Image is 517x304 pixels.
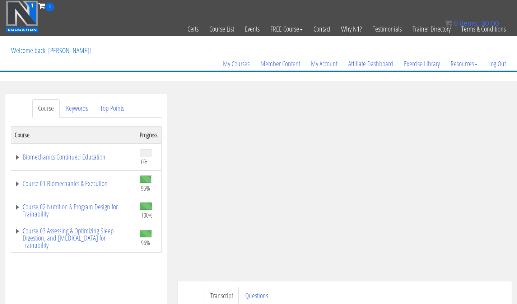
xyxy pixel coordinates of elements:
bdi: 0.00 [481,19,499,27]
a: 0 items: $0.00 [445,19,499,27]
a: Certs [182,11,204,47]
a: Trainer Directory [407,11,456,47]
a: Log Out [483,47,511,81]
a: Course 01 Biomechanics & Execution [15,180,132,187]
span: 0 [454,19,458,27]
span: 0% [141,158,148,166]
a: Keywords [60,99,94,118]
a: Exercise Library [399,47,445,81]
th: Progress [136,126,162,143]
a: Biomechanics Continued Education [15,153,132,161]
span: 95% [141,184,150,192]
a: Member Content [255,47,306,81]
th: Course [11,126,136,143]
a: FREE Course [265,11,308,47]
img: n1-education [6,0,38,33]
a: 0 [38,1,54,10]
a: Course List [204,11,239,47]
img: icon11.png [445,20,452,27]
a: Course [32,99,60,118]
span: $ [481,19,485,27]
span: 100% [141,211,153,219]
a: Affiliate Dashboard [343,47,399,81]
span: 96% [141,239,150,247]
a: Top Points [94,99,130,118]
a: Contact [308,11,336,47]
p: Welcome back, [PERSON_NAME]! [6,36,96,65]
a: Course 03 Assessing & Optimizing Sleep Digestion, and [MEDICAL_DATA] for Trainability [15,227,132,249]
a: Course 02 Nutrition & Program Design for Trainability [15,203,132,218]
span: 0 [45,3,54,11]
a: Resources [445,47,483,81]
span: items: [460,19,479,27]
a: Why N1? [336,11,367,47]
a: My Courses [218,47,255,81]
a: Terms & Conditions [456,11,511,47]
a: My Account [306,47,343,81]
a: Testimonials [367,11,407,47]
a: Events [239,11,265,47]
